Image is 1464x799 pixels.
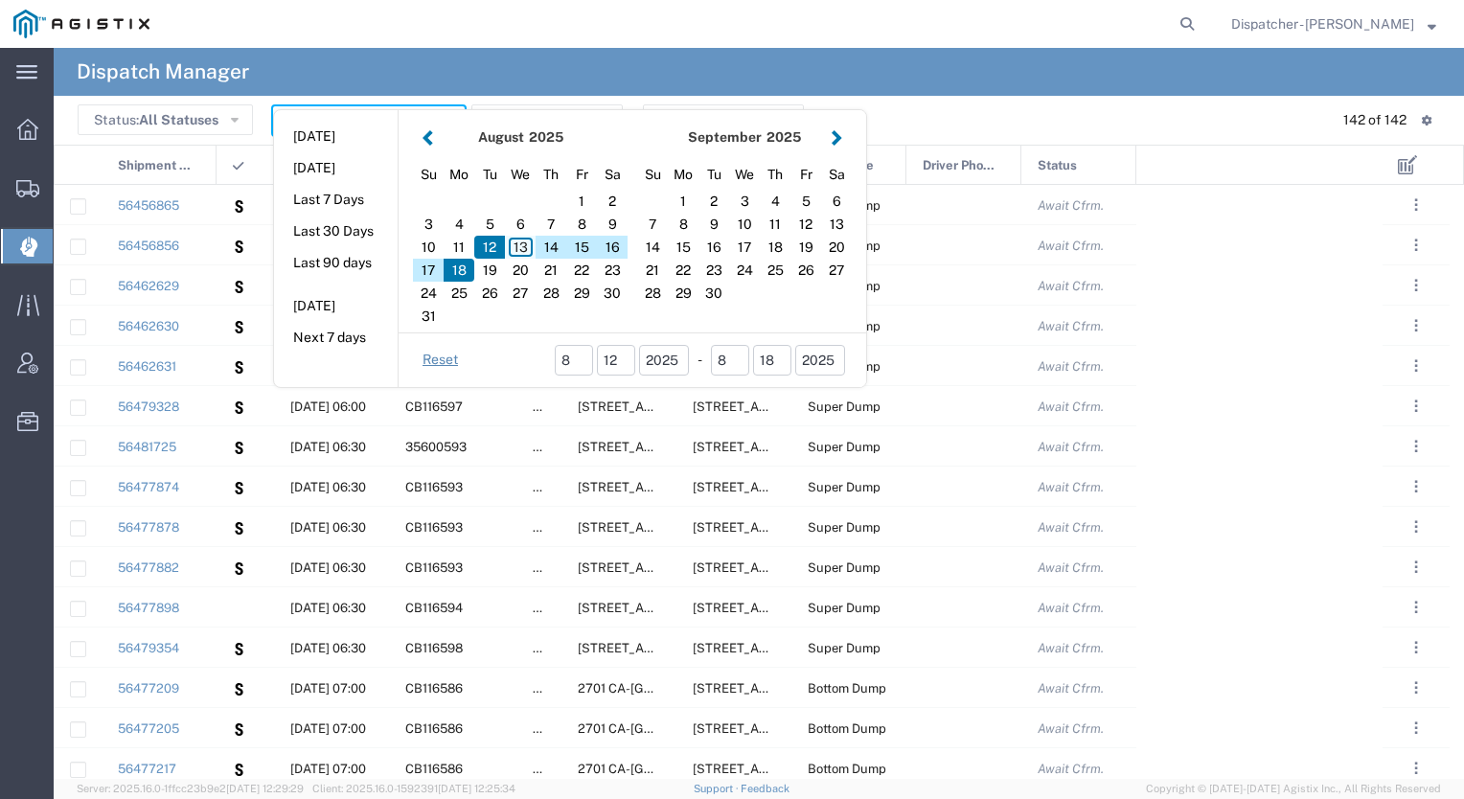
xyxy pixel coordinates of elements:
div: 29 [668,282,698,305]
span: false [533,762,561,776]
button: Last 7 Days [274,185,398,215]
span: Shipment No. [118,146,195,186]
a: Feedback [741,783,789,794]
div: 22 [668,259,698,282]
span: false [533,681,561,696]
span: 08/13/2025, 07:00 [290,721,366,736]
div: Wednesday [729,160,760,190]
div: 15 [566,236,597,259]
span: CB116594 [405,601,463,615]
span: 08/13/2025, 06:30 [290,480,366,494]
span: Await Cfrm. [1038,399,1104,414]
div: 23 [698,259,729,282]
span: . . . [1414,596,1418,619]
span: Client: 2025.16.0-1592391 [312,783,515,794]
span: . . . [1414,314,1418,337]
div: 16 [698,236,729,259]
span: Status [1038,146,1077,186]
button: ... [1403,554,1430,581]
button: ... [1403,755,1430,782]
span: 08/13/2025, 07:00 [290,762,366,776]
span: CB116593 [405,560,463,575]
span: Dispatcher - Cameron Bowman [1231,13,1414,34]
button: Dispatcher - [PERSON_NAME] [1230,12,1437,35]
div: 28 [536,282,566,305]
span: 2025 [766,129,801,145]
div: Monday [444,160,474,190]
span: Super Dump [808,480,881,494]
span: . . . [1414,234,1418,257]
span: false [533,601,561,615]
div: 9 [597,213,628,236]
button: ... [1403,433,1430,460]
span: Super Dump [808,520,881,535]
a: 56462631 [118,359,176,374]
div: 25 [444,282,474,305]
input: dd [597,345,635,376]
span: Super Dump [808,641,881,655]
div: 2 [698,190,729,213]
span: 2601 Hwy 49, Cool, California, 95614, United States [578,641,768,655]
button: [DATE] [274,122,398,151]
button: ... [1403,312,1430,339]
input: mm [555,345,593,376]
span: CB116586 [405,721,463,736]
span: [DATE] 12:29:29 [226,783,304,794]
div: 23 [597,259,628,282]
div: Sunday [637,160,668,190]
div: 7 [637,213,668,236]
div: 30 [698,282,729,305]
span: - [698,350,702,370]
span: . . . [1414,194,1418,217]
a: 56456856 [118,239,179,253]
span: Super Dump [808,399,881,414]
div: Tuesday [698,160,729,190]
div: Saturday [597,160,628,190]
span: CB116593 [405,480,463,494]
a: 56477878 [118,520,179,535]
div: 14 [637,236,668,259]
div: 24 [413,282,444,305]
span: . . . [1414,636,1418,659]
div: 1 [566,190,597,213]
span: [DATE] 12:25:34 [438,783,515,794]
div: 5 [474,213,505,236]
div: Friday [566,160,597,190]
div: 1 [668,190,698,213]
a: 56462630 [118,319,179,333]
div: 21 [637,259,668,282]
span: 6400 Claim St, Placerville, California, United States [693,601,883,615]
div: 10 [729,213,760,236]
a: 56477882 [118,560,179,575]
span: . . . [1414,676,1418,699]
span: 7150 Meridian Rd, Vacaville, California, 95688, United States [578,520,768,535]
input: dd [753,345,791,376]
a: 56477217 [118,762,176,776]
div: Wednesday [505,160,536,190]
a: Support [694,783,742,794]
div: 19 [790,236,821,259]
button: ... [1403,473,1430,500]
span: 2025 [529,129,563,145]
span: Await Cfrm. [1038,239,1104,253]
div: Thursday [536,160,566,190]
span: 08/13/2025, 06:30 [290,560,366,575]
div: 17 [413,259,444,282]
span: 35600593 [405,440,467,454]
div: Friday [790,160,821,190]
div: 6 [505,213,536,236]
input: yyyy [795,345,845,376]
button: [DATE] [274,291,398,321]
div: 11 [760,213,790,236]
span: false [533,480,561,494]
a: Reset [423,351,458,370]
span: . . . [1414,717,1418,740]
div: Sunday [413,160,444,190]
span: Await Cfrm. [1038,560,1104,575]
div: 25 [760,259,790,282]
span: false [533,721,561,736]
a: 56479328 [118,399,179,414]
span: . . . [1414,556,1418,579]
span: CB116598 [405,641,463,655]
button: Status:All Statuses [78,104,253,135]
